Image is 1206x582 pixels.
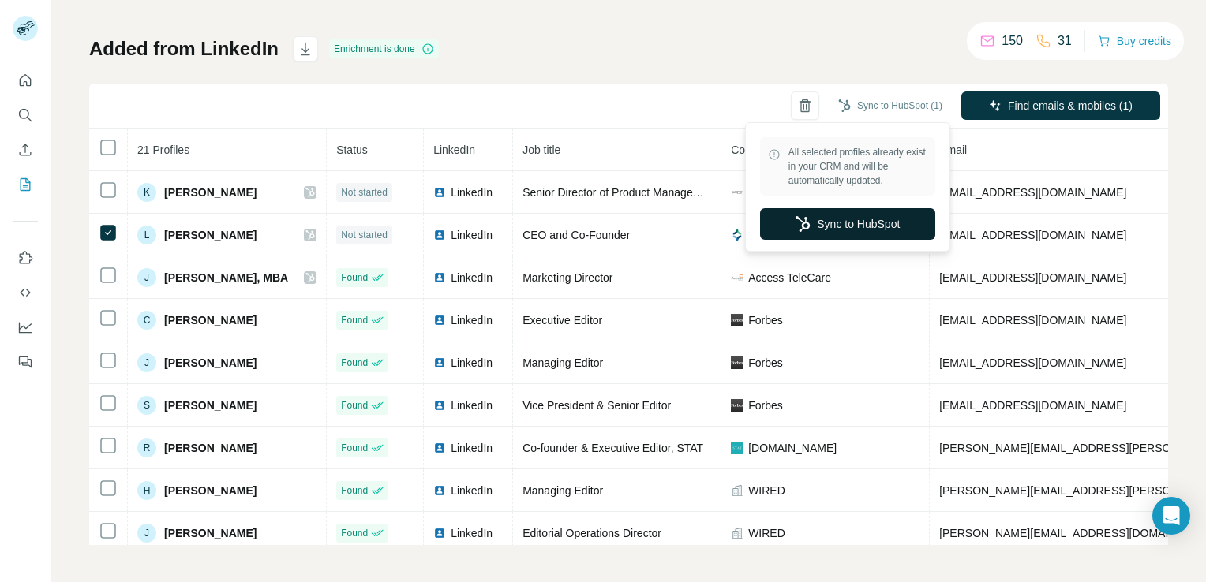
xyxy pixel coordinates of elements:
img: company-logo [731,442,743,454]
span: [EMAIL_ADDRESS][DOMAIN_NAME] [939,186,1126,199]
span: WIRED [748,525,785,541]
button: Use Surfe API [13,278,38,307]
button: Use Surfe on LinkedIn [13,244,38,272]
button: Buy credits [1098,30,1171,52]
img: LinkedIn logo [433,442,446,454]
img: company-logo [731,314,743,326]
span: Found [341,270,368,285]
img: LinkedIn logo [433,527,446,539]
span: [PERSON_NAME] [164,185,257,200]
div: C [137,311,156,330]
button: Dashboard [13,313,38,341]
span: Found [341,313,368,327]
img: company-logo [731,356,743,369]
button: Search [13,101,38,129]
button: Sync to HubSpot (1) [827,94,953,118]
span: Forbes [748,397,783,413]
span: [EMAIL_ADDRESS][DOMAIN_NAME] [939,399,1126,412]
span: [EMAIL_ADDRESS][DOMAIN_NAME] [939,271,1126,284]
span: Co-founder & Executive Editor, STAT [522,442,703,454]
span: [PERSON_NAME] [164,312,257,328]
span: Not started [341,228,388,242]
img: LinkedIn logo [433,229,446,241]
div: J [137,524,156,543]
span: LinkedIn [451,397,493,413]
span: Found [341,483,368,498]
span: [PERSON_NAME] [164,397,257,413]
button: Quick start [13,66,38,95]
span: Found [341,356,368,370]
img: LinkedIn logo [433,186,446,199]
span: Status [336,144,368,156]
span: Forbes [748,355,783,371]
div: H [137,481,156,500]
button: Find emails & mobiles (1) [961,91,1160,120]
span: Not started [341,185,388,200]
span: [PERSON_NAME], MBA [164,270,288,285]
div: J [137,353,156,372]
p: 31 [1058,32,1072,50]
p: 150 [1002,32,1023,50]
span: LinkedIn [451,440,493,456]
span: Executive Editor [522,314,602,326]
span: LinkedIn [451,525,493,541]
span: LinkedIn [451,185,493,200]
div: K [137,183,156,202]
span: Company [731,144,778,156]
span: Marketing Director [522,271,612,284]
span: [EMAIL_ADDRESS][DOMAIN_NAME] [939,356,1126,369]
span: Senior Director of Product Management [522,186,717,199]
span: [EMAIL_ADDRESS][DOMAIN_NAME] [939,229,1126,241]
span: [PERSON_NAME] [164,227,257,243]
span: [EMAIL_ADDRESS][DOMAIN_NAME] [939,314,1126,326]
span: [DOMAIN_NAME] [748,440,837,456]
h1: Added from LinkedIn [89,36,279,62]
span: Job title [522,144,560,156]
span: LinkedIn [451,483,493,498]
span: Found [341,441,368,455]
span: Access TeleCare [748,270,831,285]
img: company-logo [731,399,743,412]
button: My lists [13,170,38,199]
span: Email [939,144,967,156]
span: [PERSON_NAME] [164,440,257,456]
div: L [137,226,156,244]
div: Enrichment is done [329,39,439,58]
span: LinkedIn [451,270,493,285]
button: Enrich CSV [13,136,38,164]
span: 21 Profiles [137,144,189,156]
img: LinkedIn logo [433,356,446,369]
img: company-logo [731,186,743,199]
span: LinkedIn [451,227,493,243]
span: All selected profiles already exist in your CRM and will be automatically updated. [788,145,927,188]
div: Open Intercom Messenger [1152,497,1190,535]
div: R [137,438,156,457]
span: Managing Editor [522,484,603,497]
span: [PERSON_NAME] [164,525,257,541]
div: J [137,268,156,287]
span: Found [341,398,368,412]
button: Feedback [13,348,38,376]
span: Vice President & Senior Editor [522,399,671,412]
img: company-logo [731,271,743,284]
span: [PERSON_NAME] [164,355,257,371]
span: Find emails & mobiles (1) [1008,98,1133,114]
button: Sync to HubSpot [760,208,935,240]
img: LinkedIn logo [433,314,446,326]
span: LinkedIn [433,144,475,156]
img: LinkedIn logo [433,399,446,412]
span: Found [341,526,368,540]
span: LinkedIn [451,312,493,328]
img: LinkedIn logo [433,271,446,284]
span: Editorial Operations Director [522,527,661,539]
div: S [137,396,156,415]
span: Forbes [748,312,783,328]
span: LinkedIn [451,355,493,371]
img: LinkedIn logo [433,484,446,497]
span: Managing Editor [522,356,603,369]
img: company-logo [731,229,743,241]
span: WIRED [748,483,785,498]
span: CEO and Co-Founder [522,229,630,241]
span: [PERSON_NAME] [164,483,257,498]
